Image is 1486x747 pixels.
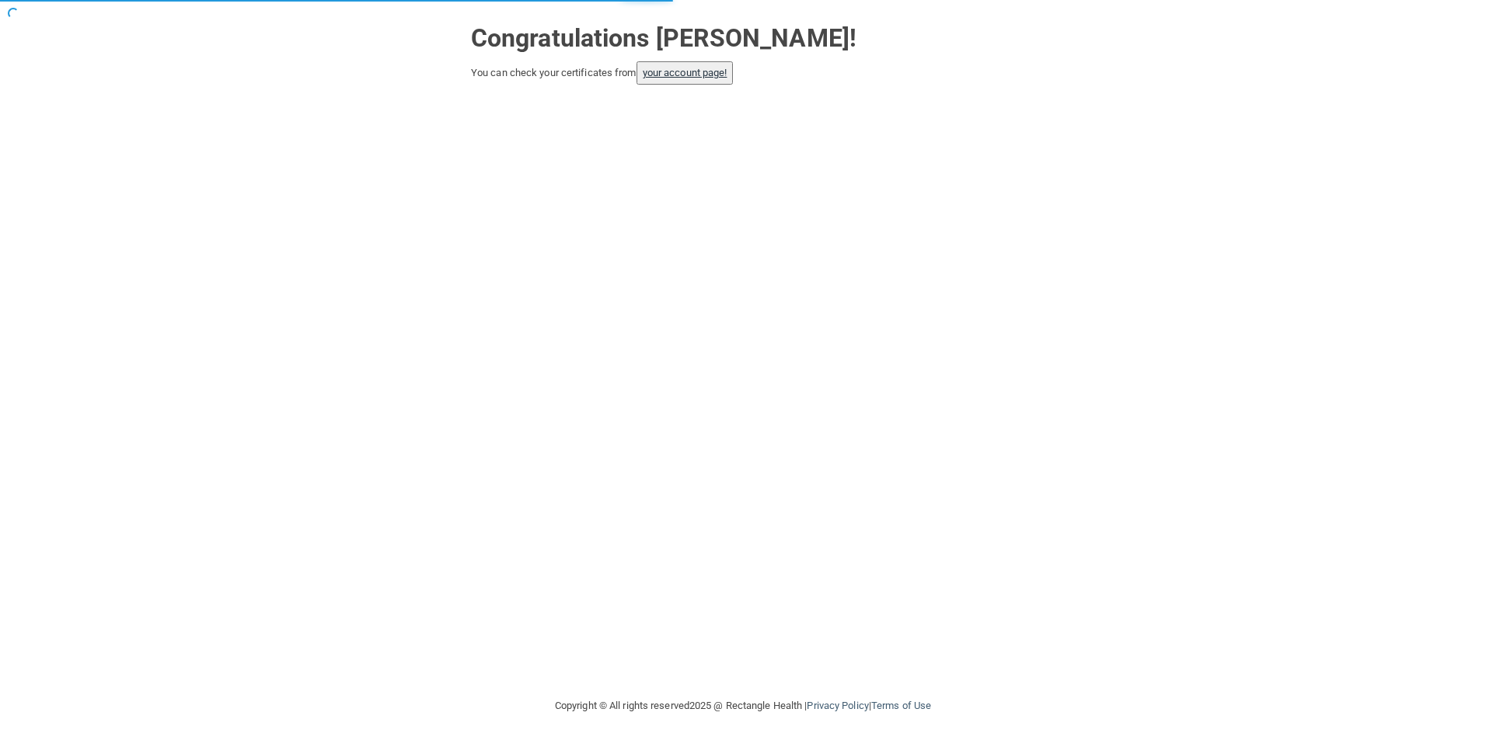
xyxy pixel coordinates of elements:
[871,700,931,711] a: Terms of Use
[637,61,734,85] button: your account page!
[643,67,727,78] a: your account page!
[459,681,1027,731] div: Copyright © All rights reserved 2025 @ Rectangle Health | |
[471,23,856,53] strong: Congratulations [PERSON_NAME]!
[471,61,1015,85] div: You can check your certificates from
[807,700,868,711] a: Privacy Policy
